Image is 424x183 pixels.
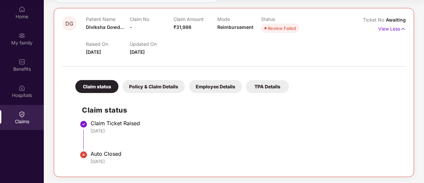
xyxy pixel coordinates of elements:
[19,58,25,65] img: svg+xml;base64,PHN2ZyBpZD0iQmVuZWZpdHMiIHhtbG5zPSJodHRwOi8vd3d3LnczLm9yZy8yMDAwL3N2ZyIgd2lkdGg9Ij...
[91,128,399,134] div: [DATE]
[268,25,296,32] div: Review Failed
[91,158,399,164] div: [DATE]
[86,41,130,47] p: Raised On
[189,80,242,93] div: Employee Details
[91,150,399,157] div: Auto Closed
[363,17,386,23] span: Ticket No
[217,24,253,30] span: Reimbursement
[122,80,185,93] div: Policy & Claim Details
[246,80,289,93] div: TPA Details
[19,85,25,91] img: svg+xml;base64,PHN2ZyBpZD0iSG9zcGl0YWxzIiB4bWxucz0iaHR0cDovL3d3dy53My5vcmcvMjAwMC9zdmciIHdpZHRoPS...
[217,16,261,22] p: Mode
[19,32,25,39] img: svg+xml;base64,PHN2ZyB3aWR0aD0iMjAiIGhlaWdodD0iMjAiIHZpZXdCb3g9IjAgMCAyMCAyMCIgZmlsbD0ibm9uZSIgeG...
[86,16,130,22] p: Patient Name
[130,49,145,55] span: [DATE]
[91,120,399,127] div: Claim Ticket Raised
[19,6,25,13] img: svg+xml;base64,PHN2ZyBpZD0iSG9tZSIgeG1sbnM9Imh0dHA6Ly93d3cudzMub3JnLzIwMDAvc3ZnIiB3aWR0aD0iMjAiIG...
[400,25,406,33] img: svg+xml;base64,PHN2ZyB4bWxucz0iaHR0cDovL3d3dy53My5vcmcvMjAwMC9zdmciIHdpZHRoPSIxNyIgaGVpZ2h0PSIxNy...
[80,151,88,159] img: svg+xml;base64,PHN2ZyBpZD0iU3RlcC1Eb25lLTIweDIwIiB4bWxucz0iaHR0cDovL3d3dy53My5vcmcvMjAwMC9zdmciIH...
[378,24,406,33] p: View Less
[130,41,174,47] p: Updated On
[19,111,25,118] img: svg+xml;base64,PHN2ZyBpZD0iQ2xhaW0iIHhtbG5zPSJodHRwOi8vd3d3LnczLm9yZy8yMDAwL3N2ZyIgd2lkdGg9IjIwIi...
[386,17,406,23] span: Awaiting
[65,21,73,27] span: DG
[130,16,174,22] p: Claim No
[86,24,124,30] span: Diviksha Gowd...
[86,49,101,55] span: [DATE]
[82,105,399,116] h2: Claim status
[75,80,118,93] div: Claim status
[261,16,305,22] p: Status
[174,16,217,22] p: Claim Amount
[80,120,88,128] img: svg+xml;base64,PHN2ZyBpZD0iU3RlcC1Eb25lLTMyeDMyIiB4bWxucz0iaHR0cDovL3d3dy53My5vcmcvMjAwMC9zdmciIH...
[174,24,191,30] span: ₹31,986
[130,24,132,30] span: -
